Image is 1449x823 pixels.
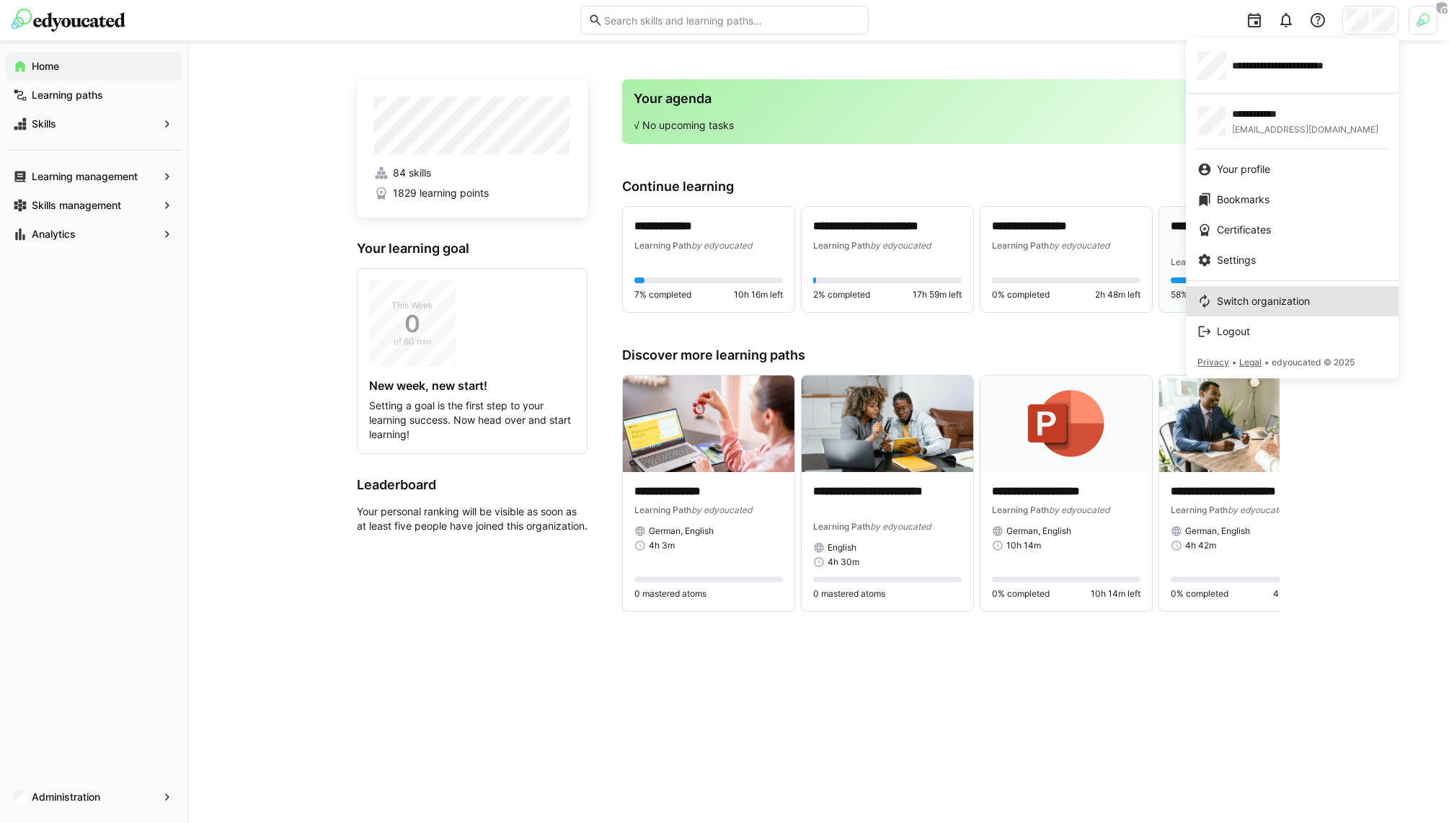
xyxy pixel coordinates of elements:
span: [EMAIL_ADDRESS][DOMAIN_NAME] [1232,124,1378,135]
span: Your profile [1217,162,1270,177]
span: Bookmarks [1217,192,1269,207]
span: Privacy [1197,357,1229,368]
span: Legal [1239,357,1262,368]
span: • [1232,357,1236,368]
span: Certificates [1217,223,1271,237]
span: • [1264,357,1269,368]
span: Settings [1217,253,1256,267]
span: Logout [1217,324,1250,339]
span: edyoucated © 2025 [1272,357,1355,368]
span: Switch organization [1217,294,1310,308]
